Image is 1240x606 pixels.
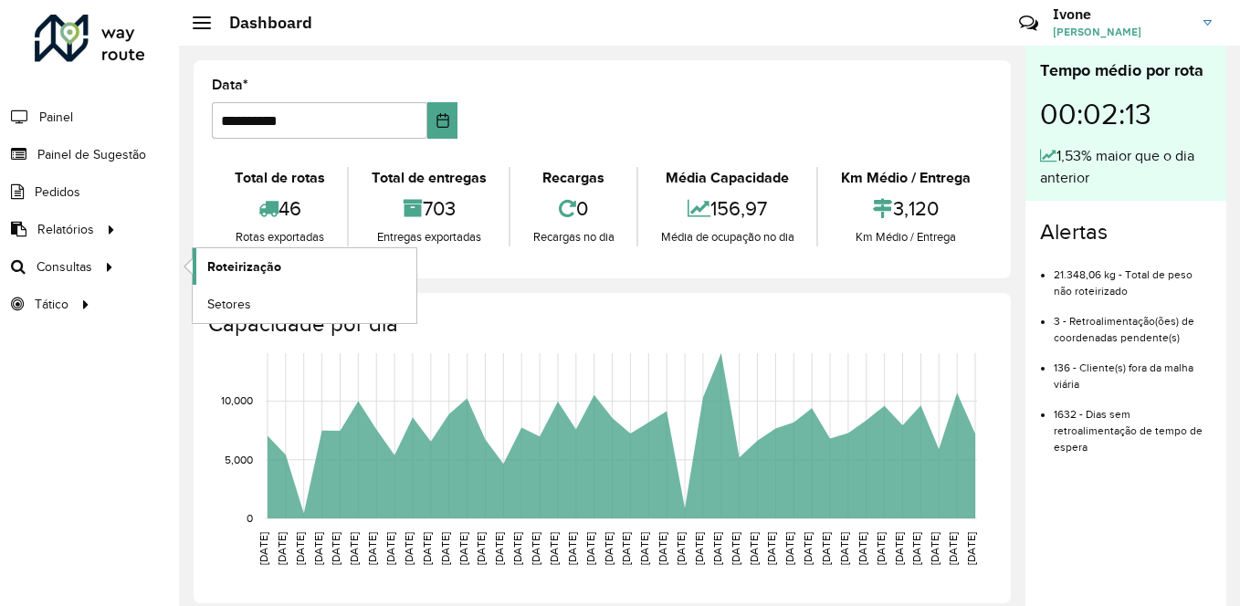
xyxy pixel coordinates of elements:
[823,228,988,246] div: Km Médio / Entrega
[515,167,632,189] div: Recargas
[207,295,251,314] span: Setores
[603,532,615,565] text: [DATE]
[216,189,342,228] div: 46
[675,532,687,565] text: [DATE]
[353,189,504,228] div: 703
[515,228,632,246] div: Recargas no dia
[35,183,80,202] span: Pedidos
[730,532,741,565] text: [DATE]
[37,145,146,164] span: Painel de Sugestão
[965,532,977,565] text: [DATE]
[225,454,253,465] text: 5,000
[638,532,650,565] text: [DATE]
[1054,253,1212,299] li: 21.348,06 kg - Total de peso não roteirizado
[421,532,433,565] text: [DATE]
[439,532,451,565] text: [DATE]
[427,102,457,139] button: Choose Date
[893,532,905,565] text: [DATE]
[193,286,416,322] a: Setores
[37,257,92,277] span: Consultas
[294,532,306,565] text: [DATE]
[1040,145,1212,189] div: 1,53% maior que o dia anterior
[216,167,342,189] div: Total de rotas
[212,74,248,96] label: Data
[643,167,812,189] div: Média Capacidade
[353,167,504,189] div: Total de entregas
[35,295,68,314] span: Tático
[193,248,416,285] a: Roteirização
[856,532,868,565] text: [DATE]
[823,167,988,189] div: Km Médio / Entrega
[216,228,342,246] div: Rotas exportadas
[37,220,94,239] span: Relatórios
[802,532,814,565] text: [DATE]
[1054,392,1212,455] li: 1632 - Dias sem retroalimentação de tempo de espera
[947,532,959,565] text: [DATE]
[207,257,281,277] span: Roteirização
[693,532,705,565] text: [DATE]
[1009,4,1048,43] a: Contato Rápido
[221,395,253,407] text: 10,000
[515,189,632,228] div: 0
[566,532,578,565] text: [DATE]
[348,532,360,565] text: [DATE]
[548,532,560,565] text: [DATE]
[511,532,523,565] text: [DATE]
[643,189,812,228] div: 156,97
[312,532,324,565] text: [DATE]
[620,532,632,565] text: [DATE]
[366,532,378,565] text: [DATE]
[820,532,832,565] text: [DATE]
[1054,299,1212,346] li: 3 - Retroalimentação(ões) de coordenadas pendente(s)
[765,532,777,565] text: [DATE]
[875,532,887,565] text: [DATE]
[1040,219,1212,246] h4: Alertas
[403,532,415,565] text: [DATE]
[1053,24,1190,40] span: [PERSON_NAME]
[910,532,922,565] text: [DATE]
[657,532,668,565] text: [DATE]
[384,532,396,565] text: [DATE]
[276,532,288,565] text: [DATE]
[584,532,596,565] text: [DATE]
[823,189,988,228] div: 3,120
[929,532,941,565] text: [DATE]
[1054,346,1212,392] li: 136 - Cliente(s) fora da malha viária
[353,228,504,246] div: Entregas exportadas
[1040,83,1212,145] div: 00:02:13
[208,311,993,338] h4: Capacidade por dia
[257,532,269,565] text: [DATE]
[330,532,342,565] text: [DATE]
[1040,58,1212,83] div: Tempo médio por rota
[39,108,73,127] span: Painel
[530,532,541,565] text: [DATE]
[457,532,469,565] text: [DATE]
[475,532,487,565] text: [DATE]
[748,532,760,565] text: [DATE]
[211,13,312,33] h2: Dashboard
[783,532,795,565] text: [DATE]
[1053,5,1190,23] h3: Ivone
[643,228,812,246] div: Média de ocupação no dia
[711,532,723,565] text: [DATE]
[493,532,505,565] text: [DATE]
[247,512,253,524] text: 0
[838,532,850,565] text: [DATE]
